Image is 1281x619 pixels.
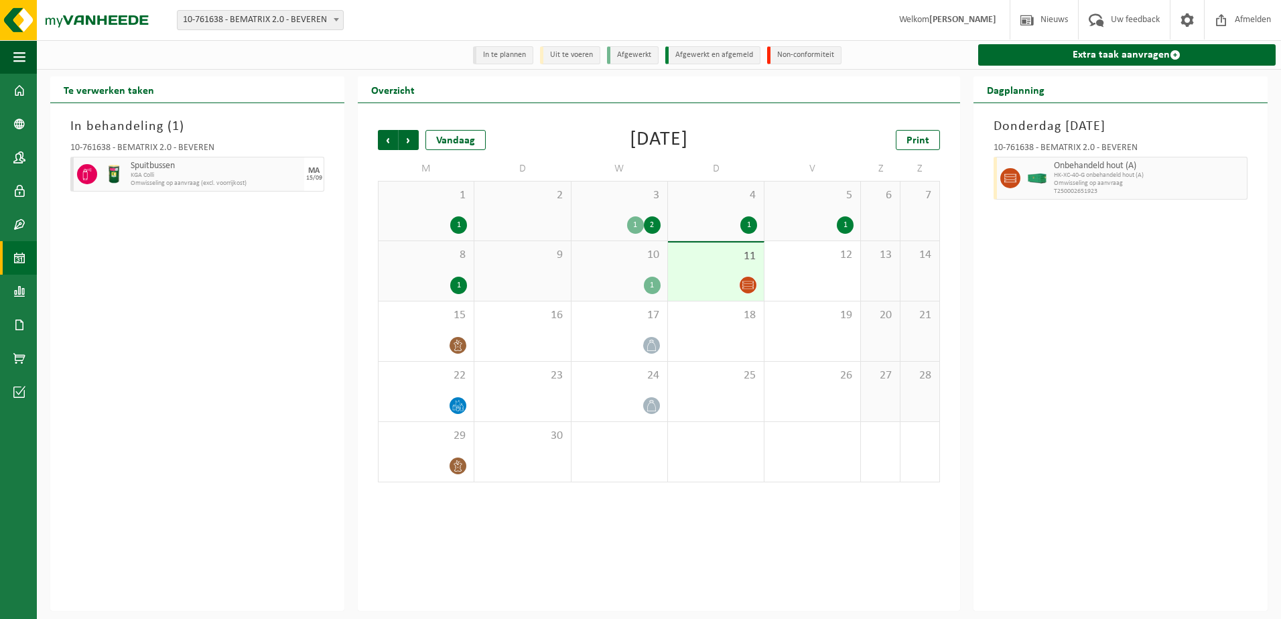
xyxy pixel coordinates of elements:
span: 1 [172,120,180,133]
span: Spuitbussen [131,161,301,171]
span: Omwisseling op aanvraag (excl. voorrijkost) [131,180,301,188]
h3: Donderdag [DATE] [994,117,1248,137]
span: 8 [385,248,467,263]
span: 12 [771,248,854,263]
span: T250002651923 [1054,188,1243,196]
span: 16 [481,308,563,323]
span: 30 [481,429,563,443]
a: Print [896,130,940,150]
img: PB-OT-0200-MET-00-03 [104,164,124,184]
span: 26 [771,368,854,383]
div: 1 [627,216,644,234]
span: 28 [907,368,933,383]
div: Vandaag [425,130,486,150]
span: Vorige [378,130,398,150]
div: MA [308,167,320,175]
span: 25 [675,368,757,383]
span: 22 [385,368,467,383]
strong: [PERSON_NAME] [929,15,996,25]
span: 20 [868,308,893,323]
span: 5 [771,188,854,203]
div: 2 [644,216,661,234]
div: 1 [837,216,854,234]
span: 18 [675,308,757,323]
span: 3 [578,188,661,203]
span: Onbehandeld hout (A) [1054,161,1243,171]
div: 10-761638 - BEMATRIX 2.0 - BEVEREN [70,143,324,157]
span: 4 [675,188,757,203]
td: V [764,157,861,181]
span: 13 [868,248,893,263]
span: 6 [868,188,893,203]
li: In te plannen [473,46,533,64]
h2: Dagplanning [973,76,1058,102]
div: [DATE] [630,130,688,150]
li: Non-conformiteit [767,46,841,64]
td: D [668,157,764,181]
td: Z [861,157,900,181]
td: M [378,157,474,181]
span: 21 [907,308,933,323]
span: KGA Colli [131,171,301,180]
span: 1 [385,188,467,203]
div: 1 [450,277,467,294]
h3: In behandeling ( ) [70,117,324,137]
span: 10-761638 - BEMATRIX 2.0 - BEVEREN [178,11,343,29]
td: Z [900,157,940,181]
span: 19 [771,308,854,323]
span: HK-XC-40-G onbehandeld hout (A) [1054,171,1243,180]
li: Afgewerkt [607,46,659,64]
span: 29 [385,429,467,443]
span: 15 [385,308,467,323]
img: HK-XC-40-GN-00 [1027,174,1047,184]
h2: Overzicht [358,76,428,102]
span: 9 [481,248,563,263]
div: 1 [450,216,467,234]
h2: Te verwerken taken [50,76,167,102]
span: 11 [675,249,757,264]
a: Extra taak aanvragen [978,44,1276,66]
span: 7 [907,188,933,203]
span: 17 [578,308,661,323]
span: 23 [481,368,563,383]
td: W [571,157,668,181]
span: 10-761638 - BEMATRIX 2.0 - BEVEREN [177,10,344,30]
li: Uit te voeren [540,46,600,64]
span: 14 [907,248,933,263]
span: Omwisseling op aanvraag [1054,180,1243,188]
span: Volgende [399,130,419,150]
span: 10 [578,248,661,263]
span: 2 [481,188,563,203]
div: 10-761638 - BEMATRIX 2.0 - BEVEREN [994,143,1248,157]
li: Afgewerkt en afgemeld [665,46,760,64]
div: 1 [740,216,757,234]
span: Print [906,135,929,146]
div: 15/09 [306,175,322,182]
span: 24 [578,368,661,383]
span: 27 [868,368,893,383]
td: D [474,157,571,181]
div: 1 [644,277,661,294]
